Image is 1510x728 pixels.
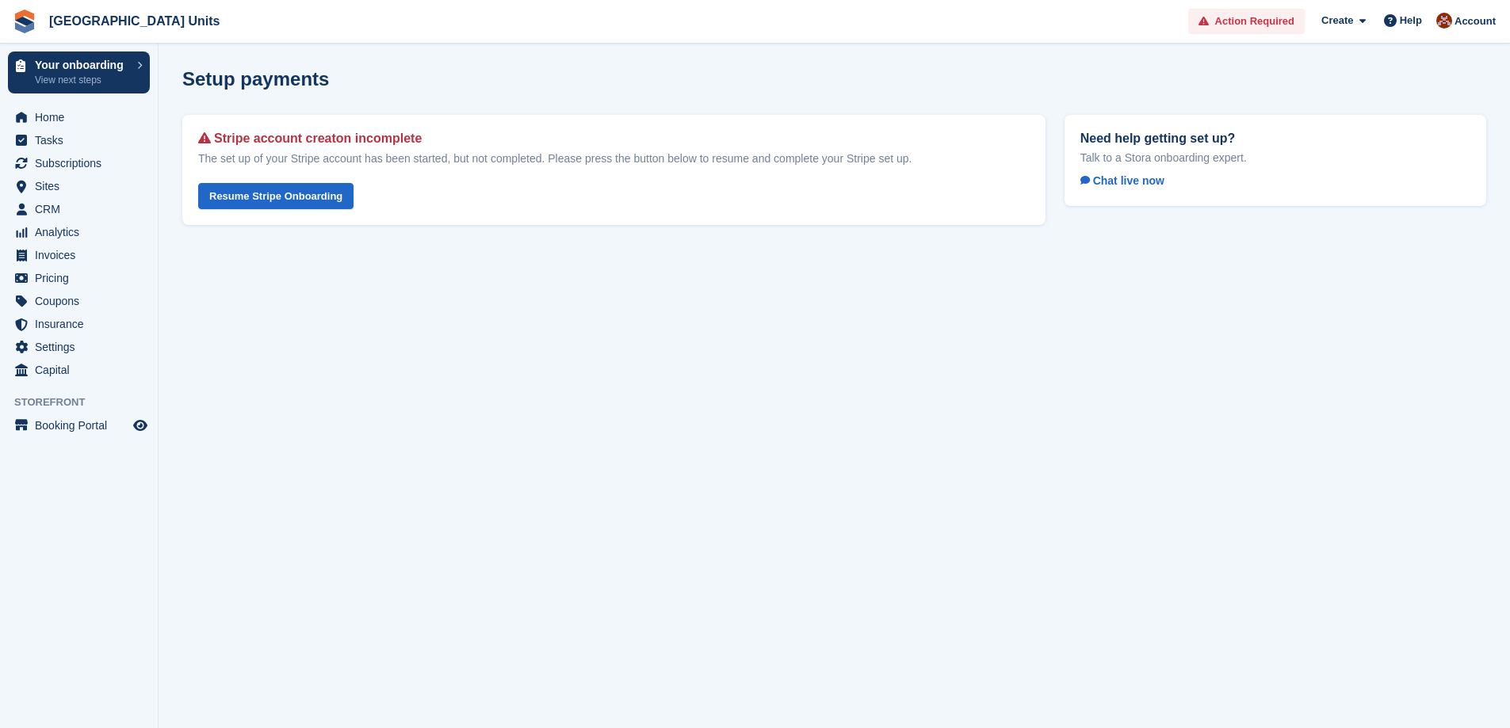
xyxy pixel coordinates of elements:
[43,8,226,34] a: [GEOGRAPHIC_DATA] Units
[13,10,36,33] img: stora-icon-8386f47178a22dfd0bd8f6a31ec36ba5ce8667c1dd55bd0f319d3a0aa187defe.svg
[8,267,150,289] a: menu
[8,106,150,128] a: menu
[8,51,150,93] a: Your onboarding View next steps
[8,175,150,197] a: menu
[1188,9,1305,35] a: Action Required
[8,313,150,335] a: menu
[1436,13,1452,29] img: Laura Clinnick
[8,221,150,243] a: menu
[35,152,130,174] span: Subscriptions
[198,131,1030,146] h2: Stripe account creaton incomplete
[35,414,130,436] span: Booking Portal
[8,290,150,312] a: menu
[35,59,129,71] p: Your onboarding
[35,198,130,220] span: CRM
[35,359,130,381] span: Capital
[14,394,158,410] span: Storefront
[1080,171,1177,190] a: Chat live now
[8,244,150,266] a: menu
[1080,131,1470,146] h2: Need help getting set up?
[1400,13,1422,29] span: Help
[35,73,129,87] p: View next steps
[8,198,150,220] a: menu
[35,106,130,128] span: Home
[1080,151,1470,165] p: Talk to a Stora onboarding expert.
[35,267,130,289] span: Pricing
[1215,13,1294,29] span: Action Required
[35,336,130,358] span: Settings
[8,129,150,151] a: menu
[35,175,130,197] span: Sites
[182,68,329,90] h1: Setup payments
[35,129,130,151] span: Tasks
[198,151,1030,167] p: The set up of your Stripe account has been started, but not completed. Please press the button be...
[8,336,150,358] a: menu
[131,416,150,435] a: Preview store
[35,244,130,266] span: Invoices
[8,414,150,436] a: menu
[35,221,130,243] span: Analytics
[8,359,150,381] a: menu
[1455,13,1496,29] span: Account
[1080,174,1164,187] span: Chat live now
[8,152,150,174] a: menu
[1321,13,1353,29] span: Create
[35,290,130,312] span: Coupons
[35,313,130,335] span: Insurance
[198,183,354,209] a: Resume Stripe Onboarding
